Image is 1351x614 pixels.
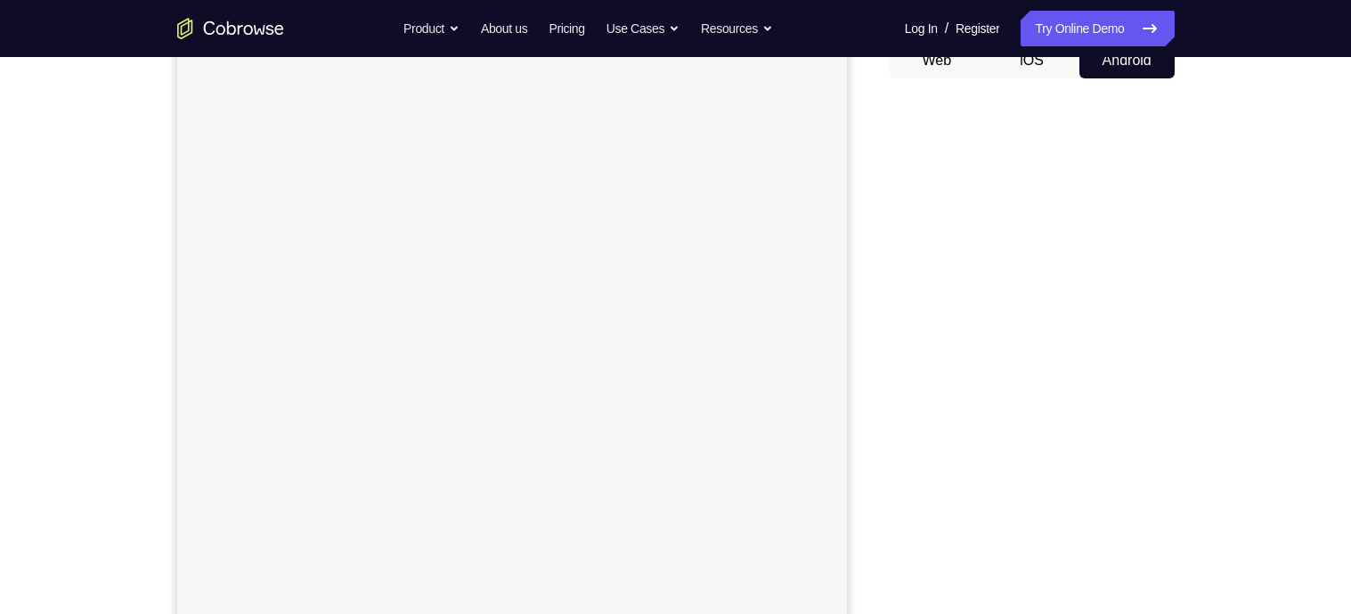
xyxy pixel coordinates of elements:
[890,43,985,78] button: Web
[1079,43,1175,78] button: Android
[549,11,584,46] a: Pricing
[177,18,284,39] a: Go to the home page
[945,18,948,39] span: /
[956,11,999,46] a: Register
[1021,11,1174,46] a: Try Online Demo
[984,43,1079,78] button: iOS
[701,11,773,46] button: Resources
[481,11,527,46] a: About us
[606,11,680,46] button: Use Cases
[403,11,460,46] button: Product
[905,11,938,46] a: Log In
